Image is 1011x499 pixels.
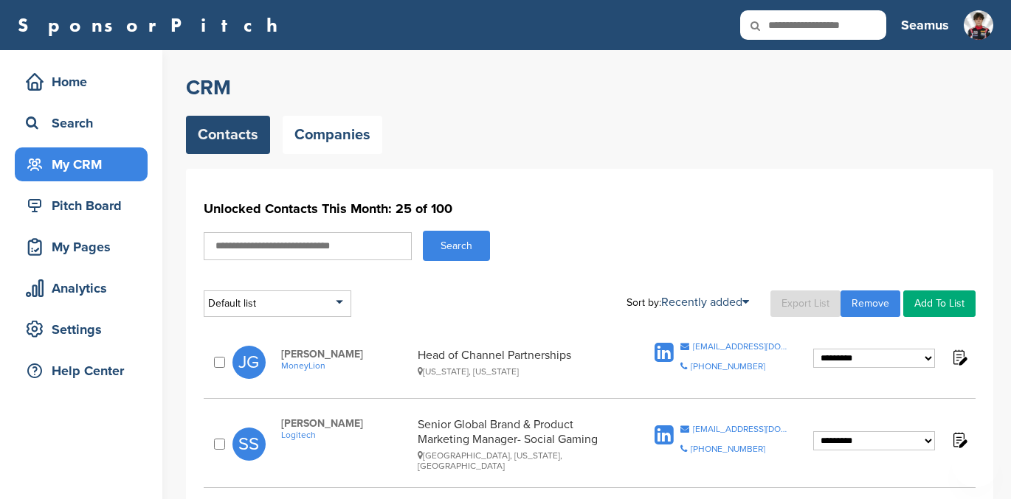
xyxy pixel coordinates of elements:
div: [PHONE_NUMBER] [691,444,765,453]
div: Analytics [22,275,148,301]
img: Seamus pic [964,10,993,40]
a: Logitech [281,430,410,440]
img: Notes [950,430,968,449]
div: [GEOGRAPHIC_DATA], [US_STATE], [GEOGRAPHIC_DATA] [418,450,621,471]
a: Home [15,65,148,99]
a: Contacts [186,116,270,154]
div: Settings [22,316,148,343]
a: Analytics [15,271,148,305]
a: My Pages [15,230,148,264]
div: Search [22,110,148,136]
a: Search [15,106,148,140]
div: Head of Channel Partnerships [418,348,621,377]
div: Pitch Board [22,192,148,219]
div: [EMAIL_ADDRESS][DOMAIN_NAME] [693,425,791,433]
a: Pitch Board [15,189,148,223]
a: Remove [841,290,900,317]
a: Help Center [15,354,148,388]
a: Seamus [901,9,949,41]
a: My CRM [15,147,148,181]
a: Recently added [661,295,749,310]
div: [EMAIL_ADDRESS][DOMAIN_NAME] [693,342,791,351]
div: Home [22,69,148,95]
a: Companies [283,116,382,154]
a: Export List [770,290,841,317]
a: Settings [15,313,148,346]
div: Help Center [22,357,148,384]
div: [US_STATE], [US_STATE] [418,366,621,377]
div: My CRM [22,151,148,178]
span: [PERSON_NAME] [281,417,410,430]
div: Default list [204,290,351,317]
iframe: Button to launch messaging window [952,440,999,487]
a: SponsorPitch [18,15,287,35]
span: JG [232,346,266,379]
div: Sort by: [627,296,749,308]
div: My Pages [22,234,148,260]
img: Notes [950,348,968,366]
span: [PERSON_NAME] [281,348,410,360]
h2: CRM [186,74,993,101]
a: Add To List [903,290,976,317]
h3: Seamus [901,15,949,35]
h1: Unlocked Contacts This Month: 25 of 100 [204,195,976,222]
div: Senior Global Brand & Product Marketing Manager- Social Gaming [418,417,621,471]
a: MoneyLion [281,360,410,371]
button: Search [423,231,490,261]
div: [PHONE_NUMBER] [691,362,765,371]
span: SS [232,428,266,461]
